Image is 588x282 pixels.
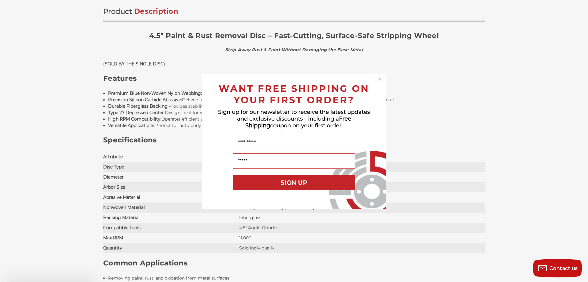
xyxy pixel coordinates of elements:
button: Close dialog [377,76,383,82]
span: Contact us [549,265,578,271]
span: Sign up for our newsletter to receive the latest updates and exclusive discounts - including a co... [218,109,370,129]
span: WANT FREE SHIPPING ON YOUR FIRST ORDER? [219,83,369,106]
button: Contact us [533,259,582,277]
button: SIGN UP [233,175,355,190]
span: Free Shipping [245,115,351,129]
